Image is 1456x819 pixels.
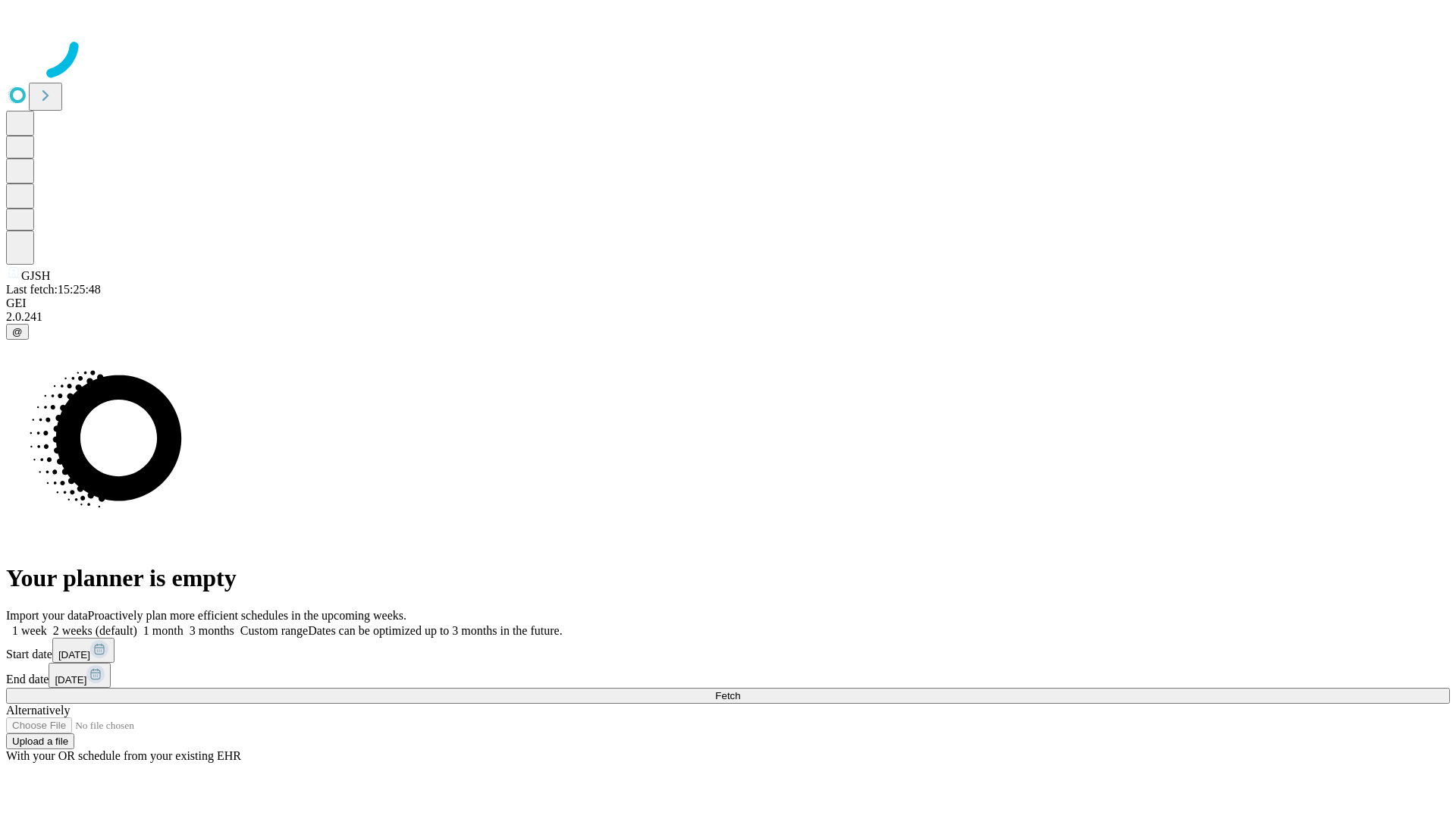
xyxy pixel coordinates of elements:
[12,624,47,637] span: 1 week
[143,624,184,637] span: 1 month
[6,688,1450,704] button: Fetch
[49,663,111,688] button: [DATE]
[6,297,1450,310] div: GEI
[240,624,308,637] span: Custom range
[190,624,234,637] span: 3 months
[52,638,115,663] button: [DATE]
[55,674,86,686] span: [DATE]
[6,609,88,622] span: Import your data
[6,704,70,717] span: Alternatively
[88,609,406,622] span: Proactively plan more efficient schedules in the upcoming weeks.
[58,649,90,661] span: [DATE]
[715,690,740,701] span: Fetch
[308,624,562,637] span: Dates can be optimized up to 3 months in the future.
[12,326,23,337] span: @
[6,663,1450,688] div: End date
[6,283,101,296] span: Last fetch: 15:25:48
[6,324,29,340] button: @
[53,624,137,637] span: 2 weeks (default)
[6,733,74,749] button: Upload a file
[21,269,50,282] span: GJSH
[6,638,1450,663] div: Start date
[6,310,1450,324] div: 2.0.241
[6,564,1450,592] h1: Your planner is empty
[6,749,241,762] span: With your OR schedule from your existing EHR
